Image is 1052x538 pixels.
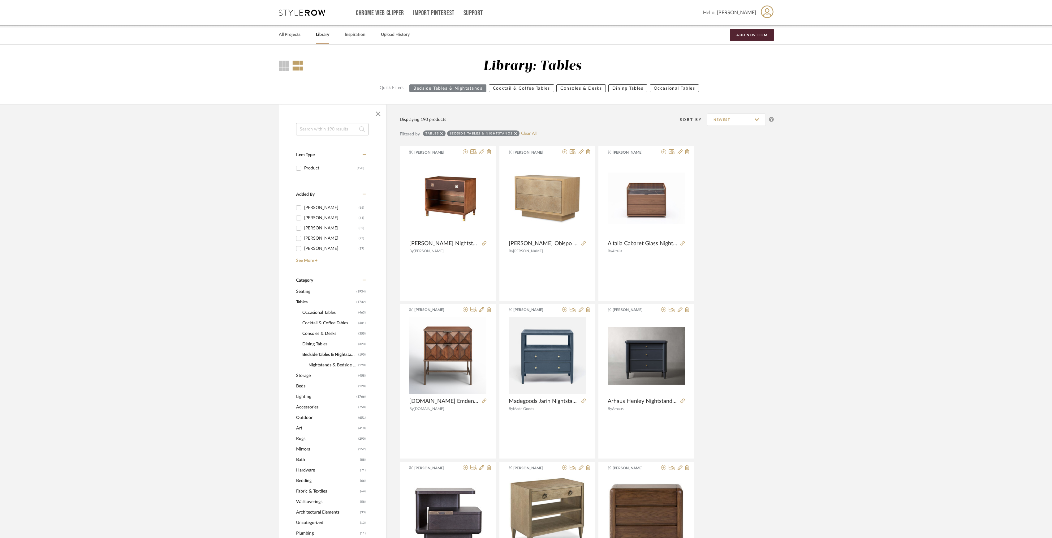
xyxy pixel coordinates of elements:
[414,407,444,411] span: [DOMAIN_NAME]
[613,150,652,155] span: [PERSON_NAME]
[400,131,420,138] div: Filtered by
[302,328,357,339] span: Consoles & Desks
[414,465,453,471] span: [PERSON_NAME]
[356,297,366,307] span: (1732)
[521,131,537,136] a: Clear All
[613,307,652,313] span: [PERSON_NAME]
[358,413,366,423] span: (651)
[357,163,364,173] div: (190)
[296,455,359,465] span: Bath
[489,84,554,92] button: Cocktail & Coffee Tables
[513,249,543,253] span: [PERSON_NAME]
[358,360,366,370] span: (190)
[316,31,329,39] a: Library
[360,476,366,486] span: (66)
[463,11,483,16] a: Support
[509,317,586,394] img: Madegoods Jarin Nightstand in navy linen 30Wx18Dx30H
[304,213,359,223] div: [PERSON_NAME]
[296,402,357,412] span: Accessories
[302,339,357,349] span: Dining Tables
[296,286,355,297] span: Seating
[409,407,414,411] span: By
[296,412,357,423] span: Outdoor
[376,84,407,92] label: Quick Filters
[360,465,366,475] span: (71)
[302,349,357,360] span: Bedside Tables & Nightstands
[608,398,678,405] span: Arhaus Henley Nightstand in Eclipse 31Wx21Dx27H
[513,407,534,411] span: Made Goods
[608,327,685,385] img: Arhaus Henley Nightstand in Eclipse 31Wx21Dx27H
[296,278,313,283] span: Category
[509,407,513,411] span: By
[358,350,366,360] span: (190)
[359,233,364,243] div: (23)
[409,317,486,394] img: Allmodern.com Emden 2-Drawer Nightstand 24Wx17Dx28.5H
[296,433,357,444] span: Rugs
[302,307,357,318] span: Occasional Tables
[358,339,366,349] span: (323)
[296,123,369,135] input: Search within 190 results
[360,518,366,528] span: (13)
[296,192,315,197] span: Added By
[356,11,404,16] a: Chrome Web Clipper
[414,307,453,313] span: [PERSON_NAME]
[509,398,579,405] span: Madegoods Jarin Nightstand in navy linen 30Wx18Dx30H
[360,497,366,507] span: (58)
[358,371,366,381] span: (458)
[279,31,300,39] a: All Projects
[450,131,513,135] div: Bedside Tables & Nightstands
[413,11,455,16] a: Import Pinterest
[372,108,384,120] button: Close
[296,497,359,507] span: Wallcoverings
[556,84,606,92] button: Consoles & Desks
[509,240,579,247] span: [PERSON_NAME] Obispo Nightstand 35Wx18.5Dx24.5H
[304,223,359,233] div: [PERSON_NAME]
[356,287,366,297] span: (1934)
[414,150,453,155] span: [PERSON_NAME]
[296,486,359,497] span: Fabric & Textiles
[400,116,446,123] div: Displaying 190 products
[513,307,552,313] span: [PERSON_NAME]
[296,476,359,486] span: Bedding
[296,507,359,518] span: Architectural Elements
[356,392,366,402] span: (3766)
[359,244,364,254] div: (17)
[414,249,444,253] span: [PERSON_NAME]
[358,381,366,391] span: (128)
[513,150,552,155] span: [PERSON_NAME]
[650,84,699,92] button: Occasional Tables
[296,444,357,455] span: Mirrors
[359,223,364,233] div: (32)
[296,391,355,402] span: Lighting
[296,518,359,528] span: Uncategorized
[296,381,357,391] span: Beds
[358,308,366,318] span: (463)
[509,169,586,227] img: EJ Victor Obispo Nightstand 35Wx18.5Dx24.5H
[409,168,486,228] img: EJ Victor Roan Nightstand 30Wx19Dx26H #7122-06
[409,249,414,253] span: By
[359,213,364,223] div: (41)
[425,131,439,135] div: Tables
[296,423,357,433] span: Art
[304,233,359,243] div: [PERSON_NAME]
[513,465,552,471] span: [PERSON_NAME]
[509,249,513,253] span: By
[296,153,315,157] span: Item Type
[613,465,652,471] span: [PERSON_NAME]
[304,244,359,254] div: [PERSON_NAME]
[345,31,365,39] a: Inspiration
[608,407,612,411] span: By
[358,318,366,328] span: (401)
[296,297,355,307] span: Tables
[296,465,359,476] span: Hardware
[360,455,366,465] span: (88)
[608,240,678,247] span: Altalia Cabaret Glass Nightstand 18 5/8"W x 18 3/4"D x 22 1/8"H
[703,9,756,16] span: Hello, [PERSON_NAME]
[608,173,685,224] img: Altalia Cabaret Glass Nightstand 18 5/8"W x 18 3/4"D x 22 1/8"H
[359,203,364,213] div: (66)
[680,117,707,123] div: Sort By
[730,29,774,41] button: Add New Item
[360,486,366,496] span: (64)
[612,407,623,411] span: Arhaus
[302,318,357,328] span: Cocktail & Coffee Tables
